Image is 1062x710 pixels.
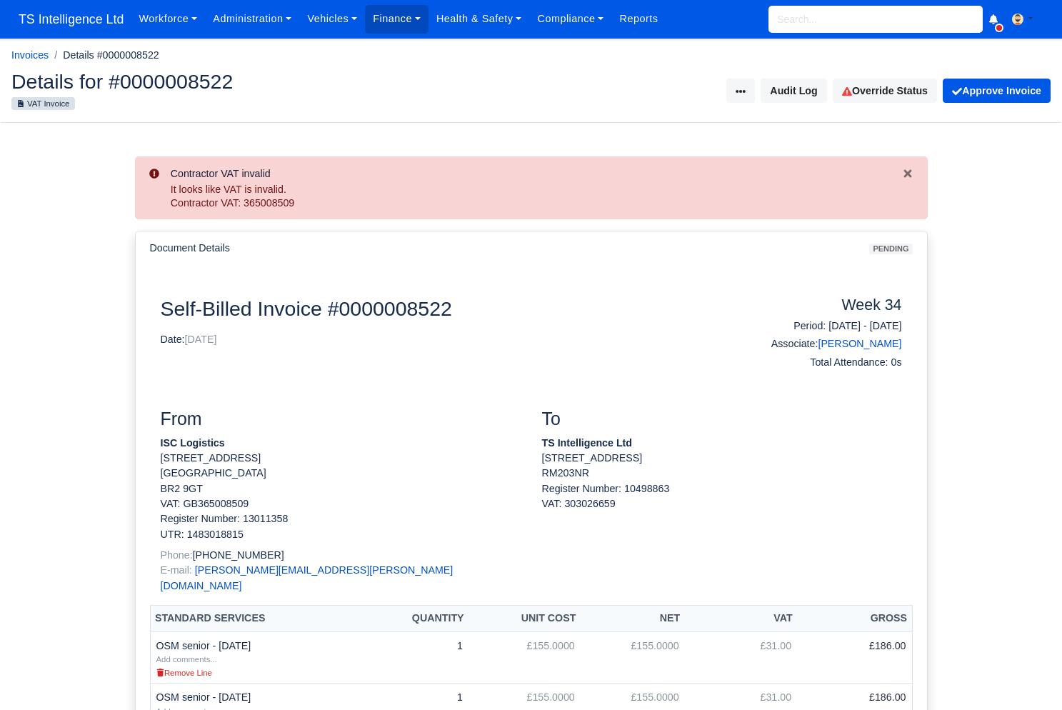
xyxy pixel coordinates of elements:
td: OSM senior - [DATE] [150,631,361,684]
p: BR2 9GT [161,481,521,496]
p: Register Number: 13011358 [161,511,521,526]
p: [STREET_ADDRESS] [542,451,902,466]
h6: Period: [DATE] - [DATE] [733,320,902,332]
h6: Total Attendance: 0s [733,356,902,369]
a: Finance [365,5,429,33]
h2: Details for #0000008522 [11,71,521,91]
h3: From [161,409,521,430]
th: Unit Cost [469,605,581,631]
p: VAT: GB365008509 [161,496,521,511]
a: Invoices [11,49,49,61]
h6: Document Details [150,242,230,254]
small: Add comments... [156,655,217,664]
small: Remove Line [156,669,212,677]
p: Date: [161,332,711,347]
strong: TS Intelligence Ltd [542,437,633,449]
small: VAT Invoice [11,97,75,110]
span: E-mail: [161,564,192,576]
h4: Week 34 [733,296,902,315]
a: Health & Safety [429,5,530,33]
p: [PHONE_NUMBER] [161,548,521,563]
h3: To [542,409,902,430]
span: TS Intelligence Ltd [11,5,131,34]
th: VAT [685,605,797,631]
span: pending [869,244,912,254]
a: TS Intelligence Ltd [11,6,131,34]
td: £186.00 [797,631,912,684]
a: Remove Line [156,666,212,678]
th: Gross [797,605,912,631]
h2: Self-Billed Invoice #0000008522 [161,296,711,321]
h6: Associate: [733,338,902,350]
p: RM203NR [542,466,902,481]
div: VAT: 303026659 [542,496,902,511]
a: Compliance [529,5,611,33]
td: £155.0000 [469,631,581,684]
span: Phone: [161,549,193,561]
a: Workforce [131,5,205,33]
a: Administration [205,5,299,33]
a: [PERSON_NAME] [818,338,901,349]
li: Details #0000008522 [49,47,159,64]
div: It looks like VAT is invalid. Contractor VAT: 365008509 [171,183,902,211]
h6: Contractor VAT invalid [171,168,902,180]
a: Vehicles [299,5,365,33]
p: [STREET_ADDRESS] [161,451,521,466]
p: [GEOGRAPHIC_DATA] [161,466,521,481]
a: Reports [611,5,666,33]
a: [PERSON_NAME][EMAIL_ADDRESS][PERSON_NAME][DOMAIN_NAME] [161,564,454,591]
span: [DATE] [185,334,217,345]
button: Close [902,165,913,180]
input: Search... [768,6,983,33]
button: Approve Invoice [943,79,1051,103]
th: Net [581,605,685,631]
p: UTR: 1483018815 [161,527,521,542]
div: Register Number: 10498863 [531,481,913,512]
a: Add comments... [156,653,217,664]
td: £31.00 [685,631,797,684]
strong: ISC Logistics [161,437,225,449]
td: 1 [361,631,469,684]
button: Audit Log [761,79,826,103]
th: Standard Services [150,605,361,631]
th: Quantity [361,605,469,631]
a: Override Status [833,79,937,103]
td: £155.0000 [581,631,685,684]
